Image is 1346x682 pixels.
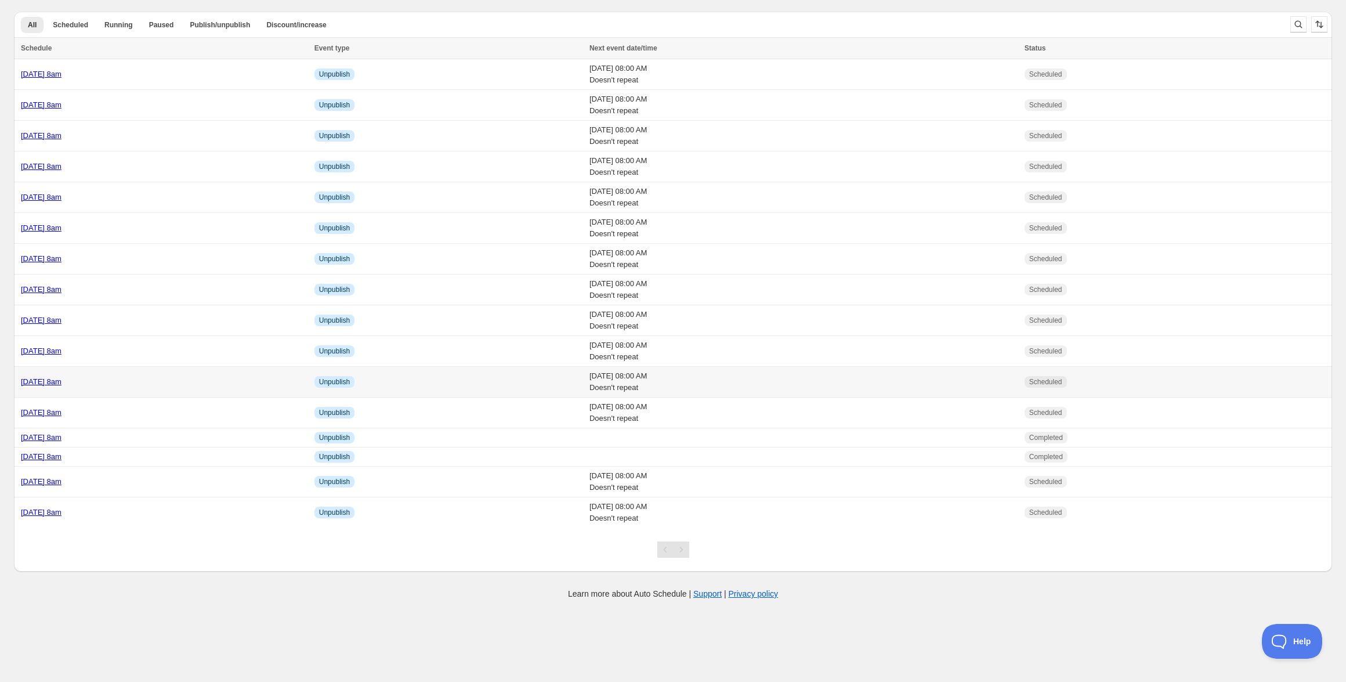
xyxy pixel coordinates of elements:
[190,20,250,30] span: Publish/unpublish
[319,316,350,325] span: Unpublish
[21,477,61,486] a: [DATE] 8am
[319,377,350,387] span: Unpublish
[1029,347,1062,356] span: Scheduled
[1029,316,1062,325] span: Scheduled
[21,44,52,52] span: Schedule
[28,20,37,30] span: All
[21,193,61,201] a: [DATE] 8am
[21,70,61,78] a: [DATE] 8am
[319,508,350,517] span: Unpublish
[1311,16,1327,33] button: Sort the results
[1029,193,1062,202] span: Scheduled
[21,347,61,355] a: [DATE] 8am
[586,275,1021,305] td: [DATE] 08:00 AM Doesn't repeat
[319,285,350,294] span: Unpublish
[1029,377,1062,387] span: Scheduled
[1029,285,1062,294] span: Scheduled
[21,316,61,324] a: [DATE] 8am
[319,347,350,356] span: Unpublish
[586,305,1021,336] td: [DATE] 08:00 AM Doesn't repeat
[314,44,350,52] span: Event type
[1025,44,1046,52] span: Status
[319,254,350,264] span: Unpublish
[586,59,1021,90] td: [DATE] 08:00 AM Doesn't repeat
[21,285,61,294] a: [DATE] 8am
[586,467,1021,497] td: [DATE] 08:00 AM Doesn't repeat
[1029,452,1063,461] span: Completed
[1029,408,1062,417] span: Scheduled
[21,433,61,442] a: [DATE] 8am
[21,377,61,386] a: [DATE] 8am
[1029,162,1062,171] span: Scheduled
[21,508,61,517] a: [DATE] 8am
[586,213,1021,244] td: [DATE] 08:00 AM Doesn't repeat
[319,70,350,79] span: Unpublish
[1029,131,1062,140] span: Scheduled
[21,254,61,263] a: [DATE] 8am
[319,408,350,417] span: Unpublish
[1262,624,1323,659] iframe: Toggle Customer Support
[319,452,350,461] span: Unpublish
[21,162,61,171] a: [DATE] 8am
[21,131,61,140] a: [DATE] 8am
[319,100,350,110] span: Unpublish
[319,477,350,486] span: Unpublish
[586,398,1021,428] td: [DATE] 08:00 AM Doesn't repeat
[1029,508,1062,517] span: Scheduled
[589,44,657,52] span: Next event date/time
[319,193,350,202] span: Unpublish
[104,20,133,30] span: Running
[1029,223,1062,233] span: Scheduled
[21,408,61,417] a: [DATE] 8am
[53,20,88,30] span: Scheduled
[266,20,326,30] span: Discount/increase
[586,497,1021,528] td: [DATE] 08:00 AM Doesn't repeat
[568,588,778,600] p: Learn more about Auto Schedule | |
[1029,254,1062,264] span: Scheduled
[319,433,350,442] span: Unpublish
[1029,433,1063,442] span: Completed
[21,452,61,461] a: [DATE] 8am
[1290,16,1307,33] button: Search and filter results
[149,20,174,30] span: Paused
[729,589,779,598] a: Privacy policy
[21,223,61,232] a: [DATE] 8am
[586,90,1021,121] td: [DATE] 08:00 AM Doesn't repeat
[1029,70,1062,79] span: Scheduled
[586,182,1021,213] td: [DATE] 08:00 AM Doesn't repeat
[586,121,1021,151] td: [DATE] 08:00 AM Doesn't repeat
[586,151,1021,182] td: [DATE] 08:00 AM Doesn't repeat
[1029,477,1062,486] span: Scheduled
[586,336,1021,367] td: [DATE] 08:00 AM Doesn't repeat
[586,244,1021,275] td: [DATE] 08:00 AM Doesn't repeat
[1029,100,1062,110] span: Scheduled
[657,542,689,558] nav: Pagination
[319,162,350,171] span: Unpublish
[21,100,61,109] a: [DATE] 8am
[693,589,722,598] a: Support
[319,223,350,233] span: Unpublish
[586,367,1021,398] td: [DATE] 08:00 AM Doesn't repeat
[319,131,350,140] span: Unpublish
